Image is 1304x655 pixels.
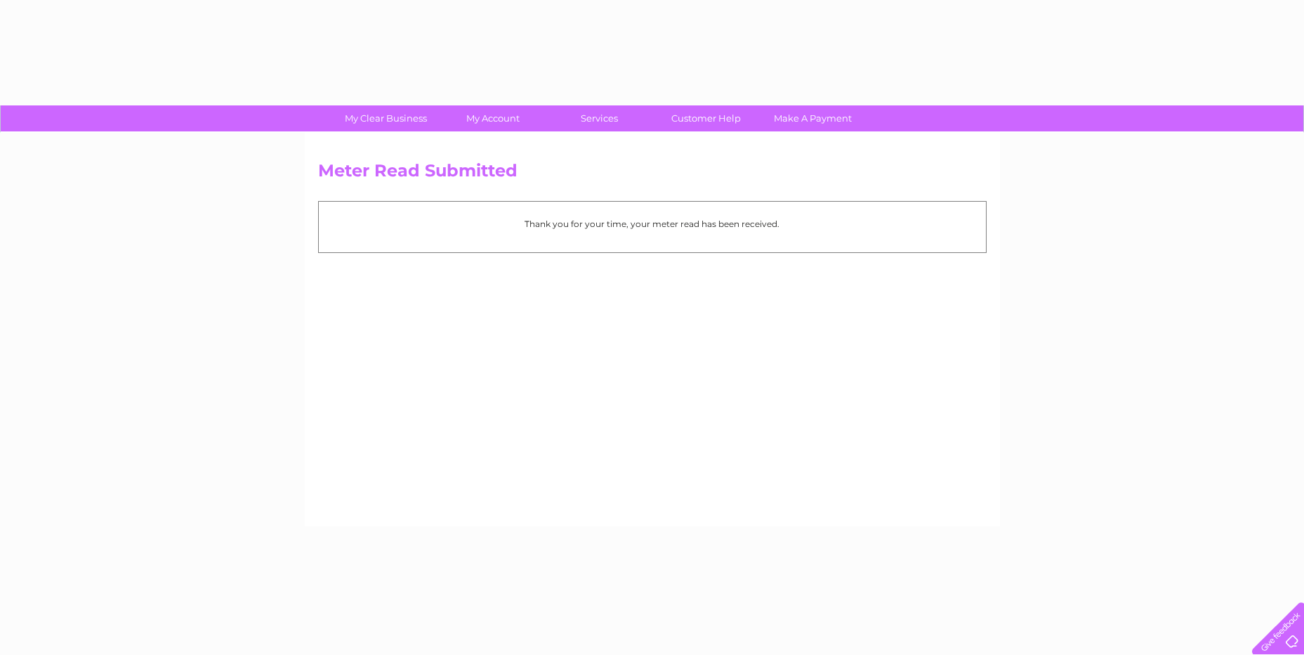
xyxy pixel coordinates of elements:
[326,217,979,231] p: Thank you for your time, your meter read has been received.
[755,105,871,131] a: Make A Payment
[328,105,444,131] a: My Clear Business
[318,161,987,188] h2: Meter Read Submitted
[648,105,764,131] a: Customer Help
[435,105,551,131] a: My Account
[541,105,657,131] a: Services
